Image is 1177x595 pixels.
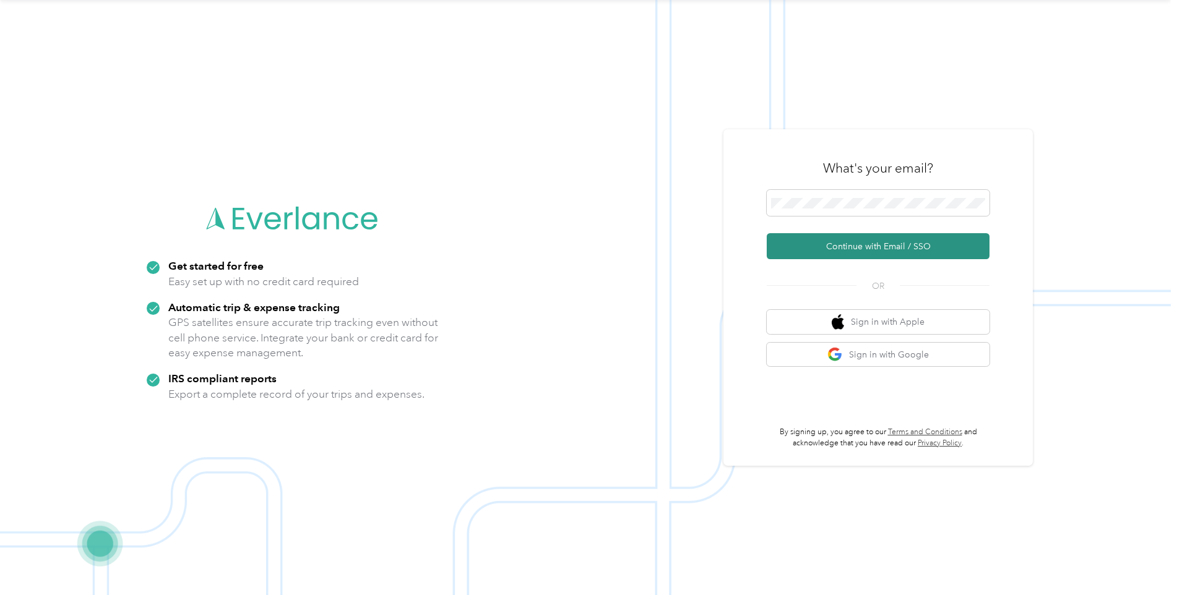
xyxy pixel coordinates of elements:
[856,280,900,293] span: OR
[168,301,340,314] strong: Automatic trip & expense tracking
[168,259,264,272] strong: Get started for free
[918,439,962,448] a: Privacy Policy
[168,274,359,289] p: Easy set up with no credit card required
[888,427,962,437] a: Terms and Conditions
[767,310,989,334] button: apple logoSign in with Apple
[767,343,989,367] button: google logoSign in with Google
[168,315,439,361] p: GPS satellites ensure accurate trip tracking even without cell phone service. Integrate your bank...
[823,160,933,177] h3: What's your email?
[827,347,843,362] img: google logo
[168,387,425,402] p: Export a complete record of your trips and expenses.
[767,427,989,448] p: By signing up, you agree to our and acknowledge that you have read our .
[832,314,844,330] img: apple logo
[168,372,277,385] strong: IRS compliant reports
[767,233,989,259] button: Continue with Email / SSO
